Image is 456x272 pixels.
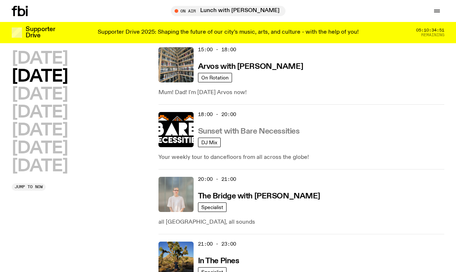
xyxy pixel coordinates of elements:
span: 15:00 - 18:00 [198,46,236,53]
span: 18:00 - 20:00 [198,111,236,118]
img: Mara stands in front of a frosted glass wall wearing a cream coloured t-shirt and black glasses. ... [158,177,194,212]
button: [DATE] [12,104,68,121]
button: [DATE] [12,51,68,67]
a: On Rotation [198,73,232,82]
button: Jump to now [12,183,46,191]
a: Sunset with Bare Necessities [198,126,300,135]
img: Bare Necessities [158,112,194,147]
button: On AirLunch with [PERSON_NAME] [171,6,285,16]
button: [DATE] [12,86,68,103]
button: [DATE] [12,140,68,157]
h3: Sunset with Bare Necessities [198,128,300,135]
p: Mum! Dad! I'm [DATE] Arvos now! [158,88,444,97]
button: [DATE] [12,122,68,139]
span: 21:00 - 23:00 [198,241,236,247]
button: [DATE] [12,68,68,85]
span: DJ Mix [201,139,217,145]
p: all [GEOGRAPHIC_DATA], all sounds [158,218,444,227]
a: DJ Mix [198,138,221,147]
a: The Bridge with [PERSON_NAME] [198,191,320,200]
h3: Supporter Drive [26,26,55,39]
img: A corner shot of the fbi music library [158,47,194,82]
button: [DATE] [12,158,68,175]
h3: The Bridge with [PERSON_NAME] [198,193,320,200]
a: Specialist [198,202,227,212]
h3: Arvos with [PERSON_NAME] [198,63,303,71]
span: Jump to now [15,185,43,189]
span: Remaining [421,33,444,37]
a: In The Pines [198,256,239,265]
h3: In The Pines [198,257,239,265]
span: On Rotation [201,75,229,80]
p: Your weekly tour to dancefloors from all across the globe! [158,153,444,162]
p: Supporter Drive 2025: Shaping the future of our city’s music, arts, and culture - with the help o... [98,29,359,36]
span: Specialist [201,204,223,210]
span: 20:00 - 21:00 [198,176,236,183]
span: 05:10:34:51 [416,28,444,32]
a: Arvos with [PERSON_NAME] [198,62,303,71]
